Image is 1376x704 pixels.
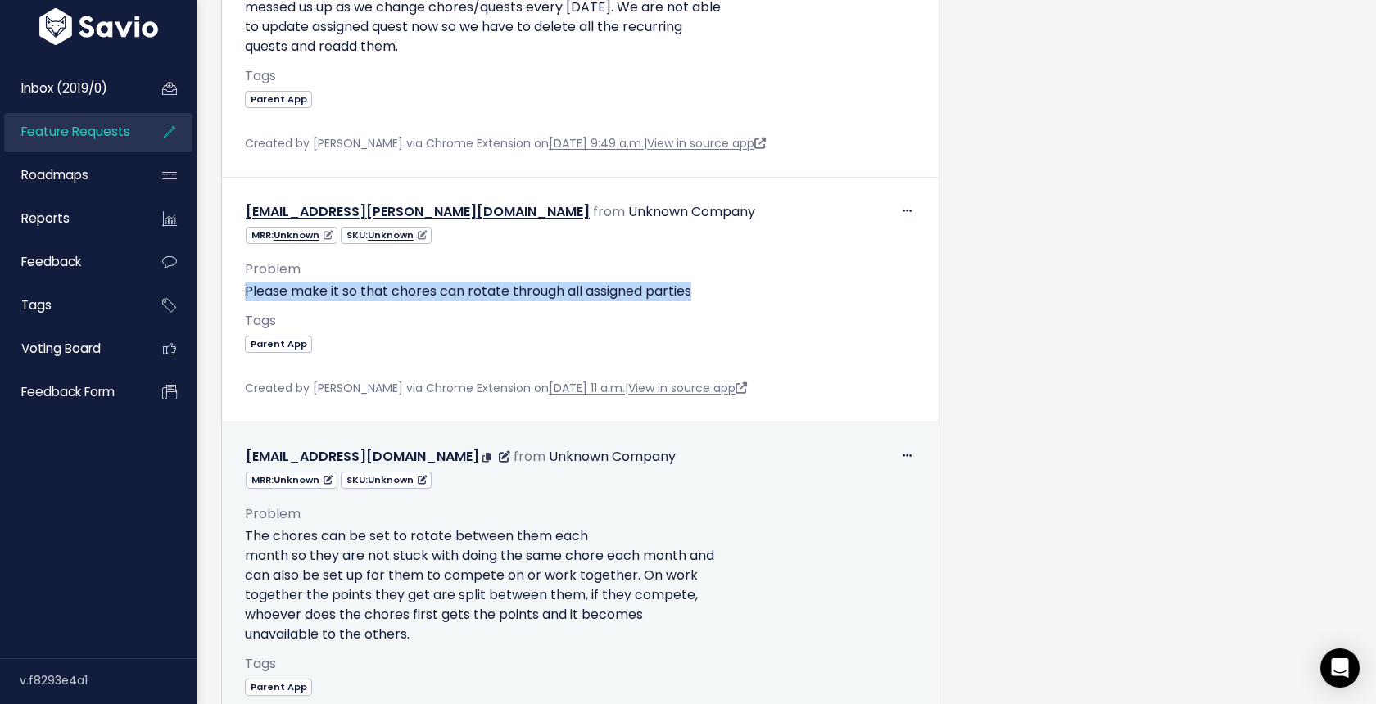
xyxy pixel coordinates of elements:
[368,228,427,241] a: Unknown
[4,330,136,368] a: Voting Board
[21,383,115,400] span: Feedback form
[245,336,312,353] span: Parent App
[245,504,301,523] span: Problem
[245,91,312,108] span: Parent App
[245,311,276,330] span: Tags
[245,335,312,351] a: Parent App
[514,447,545,466] span: from
[549,135,644,151] a: [DATE] 9:49 a.m.
[647,135,766,151] a: View in source app
[245,259,301,278] span: Problem
[21,166,88,183] span: Roadmaps
[245,90,312,106] a: Parent App
[4,200,136,237] a: Reports
[20,659,197,702] div: v.f8293e4a1
[245,678,312,694] a: Parent App
[246,202,590,221] a: [EMAIL_ADDRESS][PERSON_NAME][DOMAIN_NAME]
[593,202,625,221] span: from
[21,296,52,314] span: Tags
[368,473,427,486] a: Unknown
[35,8,162,45] img: logo-white.9d6f32f41409.svg
[628,201,755,224] div: Unknown Company
[245,66,276,85] span: Tags
[21,210,70,227] span: Reports
[4,287,136,324] a: Tags
[21,340,101,357] span: Voting Board
[4,70,136,107] a: Inbox (2019/0)
[245,282,916,301] p: Please make it so that chores can rotate through all assigned parties
[21,123,130,140] span: Feature Requests
[245,654,276,673] span: Tags
[4,373,136,411] a: Feedback form
[246,227,337,244] span: MRR:
[341,227,432,244] span: SKU:
[1320,648,1360,688] div: Open Intercom Messenger
[245,679,312,696] span: Parent App
[21,253,81,270] span: Feedback
[245,380,747,396] span: Created by [PERSON_NAME] via Chrome Extension on |
[341,472,432,489] span: SKU:
[21,79,107,97] span: Inbox (2019/0)
[4,156,136,194] a: Roadmaps
[549,445,676,469] div: Unknown Company
[628,380,747,396] a: View in source app
[245,526,916,644] p: The chores can be set to rotate between them each month so they are not stuck with doing the same...
[246,472,337,489] span: MRR:
[246,447,479,466] a: [EMAIL_ADDRESS][DOMAIN_NAME]
[274,473,333,486] a: Unknown
[549,380,625,396] a: [DATE] 11 a.m.
[274,228,333,241] a: Unknown
[4,243,136,281] a: Feedback
[245,135,766,151] span: Created by [PERSON_NAME] via Chrome Extension on |
[4,113,136,151] a: Feature Requests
